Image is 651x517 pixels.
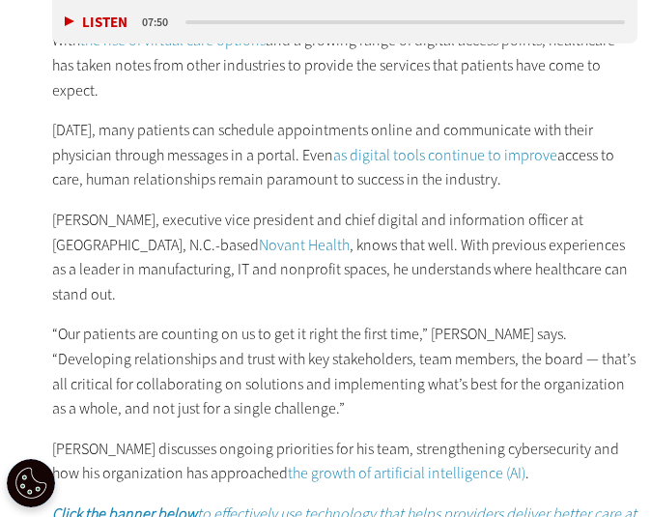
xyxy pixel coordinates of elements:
[139,14,183,31] div: duration
[7,459,55,507] div: Cookie Settings
[259,235,350,255] a: Novant Health
[52,118,637,192] p: [DATE], many patients can schedule appointments online and communicate with their physician throu...
[288,463,525,483] a: the growth of artificial intelligence (AI)
[65,15,127,30] button: Listen
[52,322,637,420] p: “Our patients are counting on us to get it right the first time,” [PERSON_NAME] says. “Developing...
[52,208,637,306] p: [PERSON_NAME], executive vice president and chief digital and information officer at [GEOGRAPHIC_...
[333,145,557,165] a: as digital tools continue to improve
[52,437,637,486] p: [PERSON_NAME] discusses ongoing priorities for his team, strengthening cybersecurity and how his ...
[7,459,55,507] button: Open Preferences
[52,28,637,102] p: With and a growing range of digital access points, healthcare has taken notes from other industri...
